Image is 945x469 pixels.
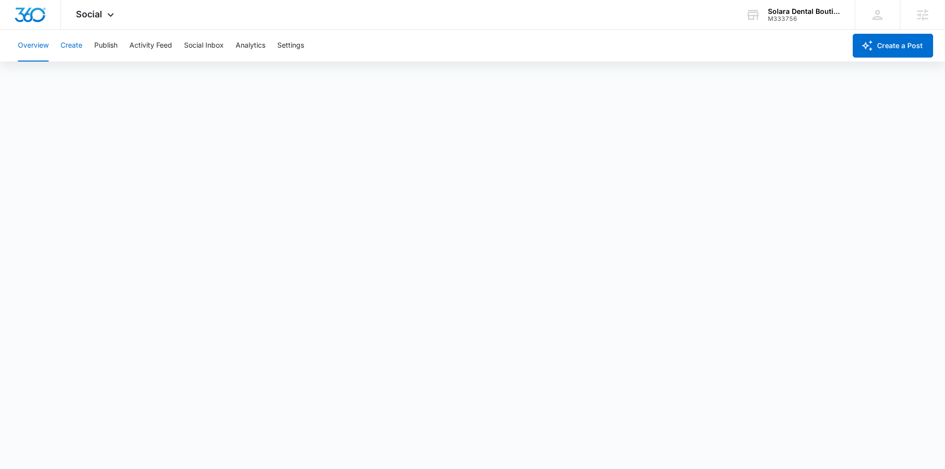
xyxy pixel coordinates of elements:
button: Overview [18,30,49,62]
button: Create a Post [853,34,933,58]
button: Analytics [236,30,265,62]
button: Settings [277,30,304,62]
div: account name [768,7,840,15]
button: Social Inbox [184,30,224,62]
div: account id [768,15,840,22]
button: Publish [94,30,118,62]
button: Create [61,30,82,62]
button: Activity Feed [129,30,172,62]
span: Social [76,9,102,19]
